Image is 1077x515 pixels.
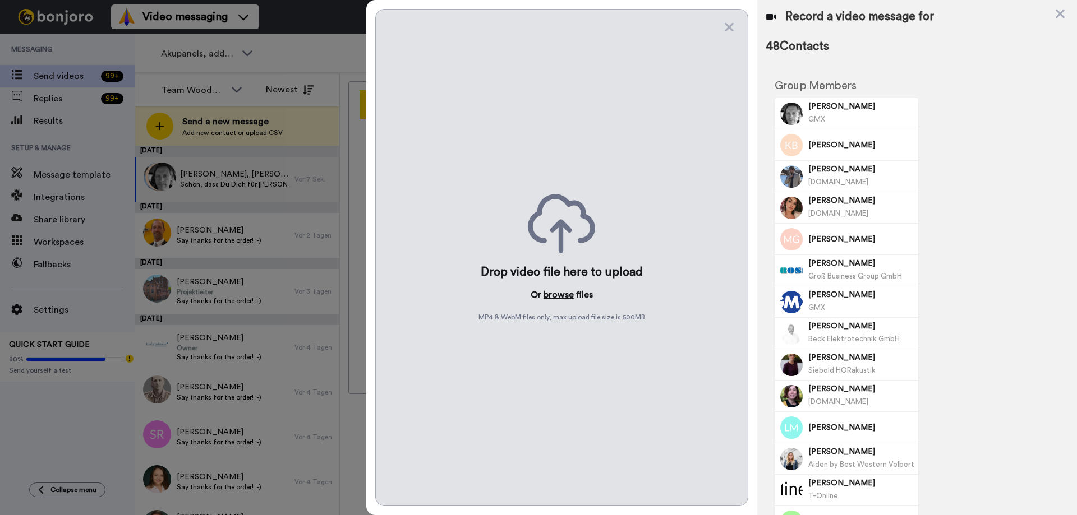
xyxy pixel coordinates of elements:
span: [DOMAIN_NAME] [808,178,868,185]
span: Beck Elektrotechnik GmbH [808,335,900,342]
div: Drop video file here to upload [481,265,643,280]
button: browse [544,288,574,301]
span: [PERSON_NAME] [808,446,914,457]
img: Image of Franziska Grove [780,385,803,407]
span: [PERSON_NAME] [808,352,914,363]
span: GMX [808,304,825,311]
span: [PERSON_NAME] [808,195,914,206]
img: Image of Siegfried Kaiser [780,165,803,188]
img: Image of Karolin Schmugler [780,354,803,376]
h2: Group Members [775,80,919,92]
p: Or files [531,288,593,301]
span: Groß Business Group GmbH [808,272,902,280]
img: Image of Lewin Meier [780,416,803,439]
span: [PERSON_NAME] [808,321,914,332]
img: Image of Gabi Kammal [780,479,803,502]
span: GMX [808,115,825,123]
span: [PERSON_NAME] [808,140,914,151]
span: [PERSON_NAME] [808,258,914,269]
img: Image of Dina Pahl [780,448,803,470]
img: Image of Thomas Groß [780,259,803,282]
span: [PERSON_NAME] [808,164,914,175]
span: [DOMAIN_NAME] [808,210,868,217]
span: Siebold HÖRakustik [808,366,876,374]
span: [PERSON_NAME] [808,289,914,300]
img: Image of Sven U. Westphal [780,103,803,125]
span: [PERSON_NAME] [808,383,914,395]
span: [DOMAIN_NAME] [808,398,868,405]
span: MP4 & WebM files only, max upload file size is 500 MB [478,313,645,322]
img: Image of Andreas Weinberger [780,291,803,313]
span: [PERSON_NAME] [808,101,914,112]
span: [PERSON_NAME] [808,422,914,433]
span: [PERSON_NAME] [808,477,914,489]
img: Image of Bianca Löffler [780,197,803,219]
span: T-Online [808,492,838,499]
span: Aiden by Best Western Velbert [808,461,914,468]
img: Image of Katrin Bärnreuther [780,134,803,156]
img: Image of Andre Becks [780,322,803,345]
span: [PERSON_NAME] [808,234,914,245]
img: Image of Maria Große-Beilage [780,228,803,250]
